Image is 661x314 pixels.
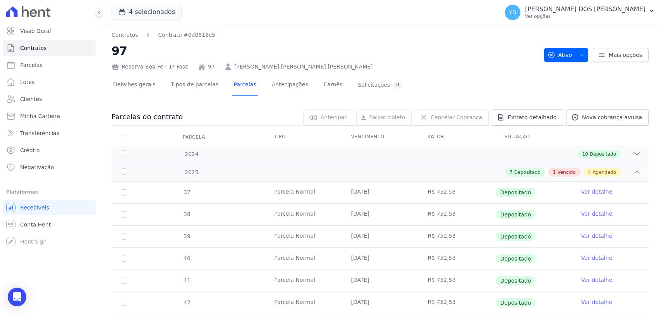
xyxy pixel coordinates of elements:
[3,40,96,56] a: Contratos
[112,5,182,19] button: 4 selecionados
[20,61,43,69] span: Parcelas
[590,151,616,158] span: Depositado
[20,163,54,171] span: Negativação
[234,63,373,71] a: [PERSON_NAME] [PERSON_NAME] [PERSON_NAME]
[592,169,616,176] span: Agendado
[173,129,215,145] div: Parcela
[508,113,556,121] span: Extrato detalhado
[20,221,51,228] span: Conta Hent
[265,182,342,203] td: Parcela Normal
[496,298,536,307] span: Depositado
[419,248,495,269] td: R$ 752,53
[358,81,402,89] div: Solicitações
[232,75,258,96] a: Parcelas
[183,233,191,239] span: 39
[525,13,646,19] p: Ver opções
[581,298,612,306] a: Ver detalhe
[265,204,342,225] td: Parcela Normal
[342,129,418,145] th: Vencimento
[3,57,96,73] a: Parcelas
[557,169,575,176] span: Vencido
[121,189,127,196] input: Só é possível selecionar pagamentos em aberto
[322,75,344,96] a: Carnês
[270,75,310,96] a: Antecipações
[495,129,572,145] th: Situação
[419,226,495,247] td: R$ 752,53
[581,210,612,218] a: Ver detalhe
[548,48,572,62] span: Ativo
[3,160,96,175] a: Negativação
[121,300,127,306] input: Só é possível selecionar pagamentos em aberto
[265,129,342,145] th: Tipo
[356,75,404,96] a: Solicitações0
[419,129,495,145] th: Valor
[112,75,157,96] a: Detalhes gerais
[265,226,342,247] td: Parcela Normal
[3,74,96,90] a: Lotes
[3,217,96,232] a: Conta Hent
[544,48,589,62] button: Ativo
[581,188,612,196] a: Ver detalhe
[581,254,612,262] a: Ver detalhe
[342,248,418,269] td: [DATE]
[588,169,591,176] span: 4
[342,270,418,292] td: [DATE]
[3,108,96,124] a: Minha Carteira
[566,109,649,125] a: Nova cobrança avulsa
[265,292,342,314] td: Parcela Normal
[20,78,35,86] span: Lotes
[112,31,215,39] nav: Breadcrumb
[342,226,418,247] td: [DATE]
[593,48,649,62] a: Mais opções
[496,254,536,263] span: Depositado
[121,233,127,240] input: Só é possível selecionar pagamentos em aberto
[342,292,418,314] td: [DATE]
[3,200,96,215] a: Recebíveis
[496,188,536,197] span: Depositado
[3,23,96,39] a: Visão Geral
[112,31,138,39] a: Contratos
[342,204,418,225] td: [DATE]
[514,169,541,176] span: Depositado
[582,151,588,158] span: 10
[496,210,536,219] span: Depositado
[20,146,40,154] span: Crédito
[158,31,215,39] a: Contrato #0d0818c5
[183,277,191,283] span: 41
[183,299,191,305] span: 42
[265,270,342,292] td: Parcela Normal
[509,10,516,15] span: YD
[112,42,538,60] h2: 97
[121,278,127,284] input: Só é possível selecionar pagamentos em aberto
[419,270,495,292] td: R$ 752,53
[342,182,418,203] td: [DATE]
[496,276,536,285] span: Depositado
[419,204,495,225] td: R$ 752,53
[6,187,93,197] div: Plataformas
[419,182,495,203] td: R$ 752,53
[183,211,191,217] span: 38
[393,81,402,89] div: 0
[609,51,642,59] span: Mais opções
[112,63,189,71] div: Reserva Boa Fé - 1ª Fase
[525,5,646,13] p: [PERSON_NAME] DOS [PERSON_NAME]
[20,112,60,120] span: Minha Carteira
[20,27,51,35] span: Visão Geral
[492,109,563,125] a: Extrato detalhado
[510,169,513,176] span: 7
[112,31,538,39] nav: Breadcrumb
[265,248,342,269] td: Parcela Normal
[3,142,96,158] a: Crédito
[170,75,220,96] a: Tipos de parcelas
[121,211,127,218] input: Só é possível selecionar pagamentos em aberto
[3,125,96,141] a: Transferências
[20,204,49,211] span: Recebíveis
[112,112,183,122] h3: Parcelas do contrato
[208,63,215,71] a: 97
[499,2,661,23] button: YD [PERSON_NAME] DOS [PERSON_NAME] Ver opções
[183,189,191,195] span: 37
[20,95,42,103] span: Clientes
[581,276,612,284] a: Ver detalhe
[582,113,642,121] span: Nova cobrança avulsa
[8,288,26,306] div: Open Intercom Messenger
